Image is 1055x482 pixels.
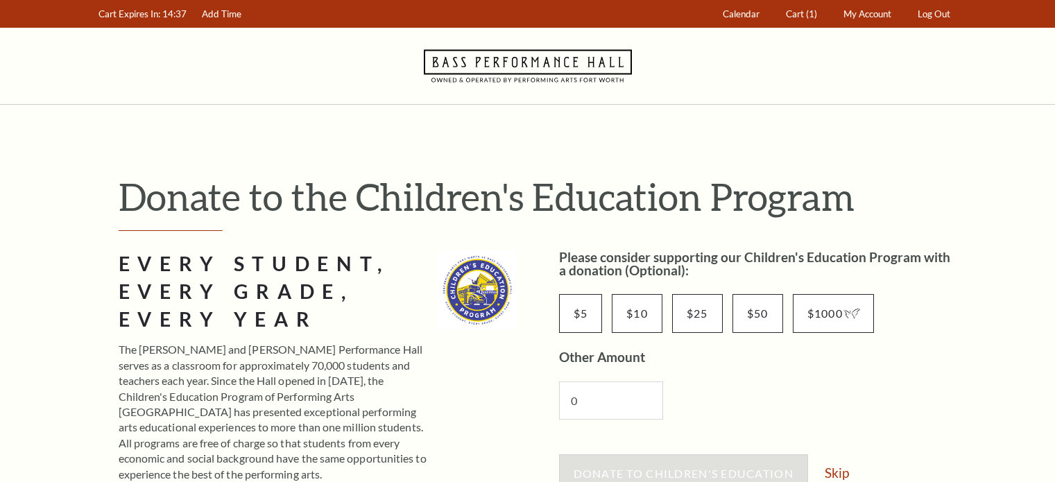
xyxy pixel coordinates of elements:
span: Cart [786,8,804,19]
a: My Account [837,1,898,28]
input: $50 [732,294,783,333]
a: Calendar [716,1,766,28]
span: Donate to Children's Education [574,467,794,480]
span: Calendar [723,8,760,19]
label: Please consider supporting our Children's Education Program with a donation (Optional): [559,249,950,278]
input: $25 [672,294,723,333]
a: Skip [825,466,849,479]
a: Add Time [195,1,248,28]
input: $5 [559,294,603,333]
h1: Donate to the Children's Education Program [119,174,958,219]
img: cep_logo_2022_standard_335x335.jpg [438,250,517,330]
a: Cart (1) [779,1,823,28]
input: $1000 [793,294,874,333]
input: $10 [612,294,662,333]
a: Log Out [911,1,957,28]
span: Cart Expires In: [98,8,160,19]
h2: Every Student, Every Grade, Every Year [119,250,428,334]
label: Other Amount [559,349,645,365]
span: My Account [843,8,891,19]
span: 14:37 [162,8,187,19]
p: The [PERSON_NAME] and [PERSON_NAME] Performance Hall serves as a classroom for approximately 70,0... [119,342,428,482]
span: (1) [806,8,817,19]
